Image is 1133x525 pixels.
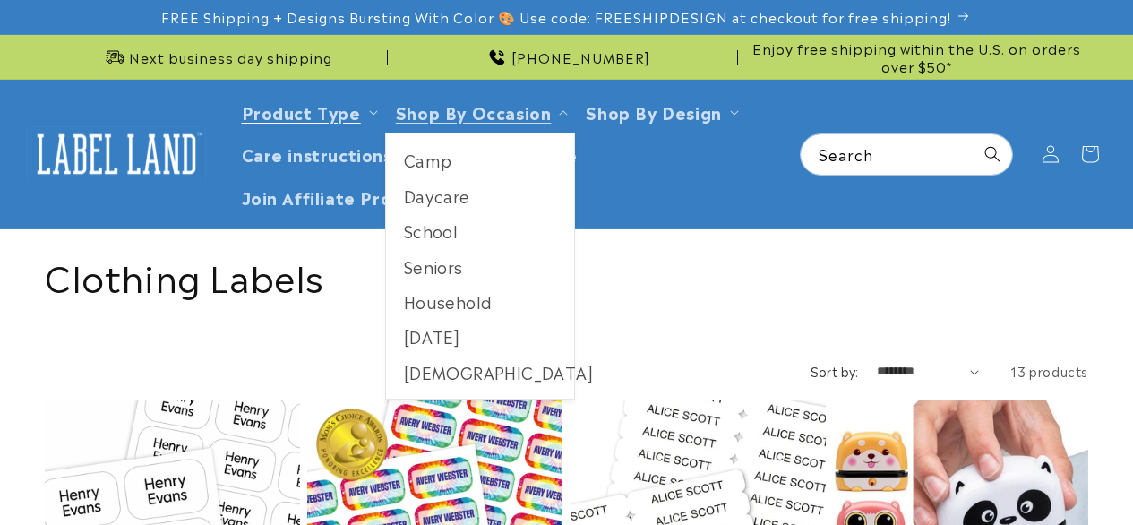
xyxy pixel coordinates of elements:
[395,35,738,79] div: Announcement
[386,284,575,319] a: Household
[385,90,576,133] summary: Shop By Occasion
[161,8,951,26] span: FREE Shipping + Designs Bursting With Color 🎨 Use code: FREESHIPDESIGN at checkout for free shipp...
[386,355,575,390] a: [DEMOGRAPHIC_DATA]
[21,119,213,188] a: Label Land
[242,99,361,124] a: Product Type
[745,35,1088,79] div: Announcement
[386,319,575,354] a: [DATE]
[242,186,437,207] span: Join Affiliate Program
[231,133,403,175] a: Care instructions
[575,90,745,133] summary: Shop By Design
[231,176,448,218] a: Join Affiliate Program
[1010,362,1088,380] span: 13 products
[386,142,575,177] a: Camp
[129,48,332,66] span: Next business day shipping
[511,48,650,66] span: [PHONE_NUMBER]
[231,90,385,133] summary: Product Type
[386,249,575,284] a: Seniors
[45,35,388,79] div: Announcement
[396,101,552,122] span: Shop By Occasion
[45,252,1088,298] h1: Clothing Labels
[811,362,859,380] label: Sort by:
[386,213,575,248] a: School
[27,126,206,182] img: Label Land
[386,178,575,213] a: Daycare
[242,143,392,164] span: Care instructions
[586,99,721,124] a: Shop By Design
[973,134,1012,174] button: Search
[745,39,1088,74] span: Enjoy free shipping within the U.S. on orders over $50*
